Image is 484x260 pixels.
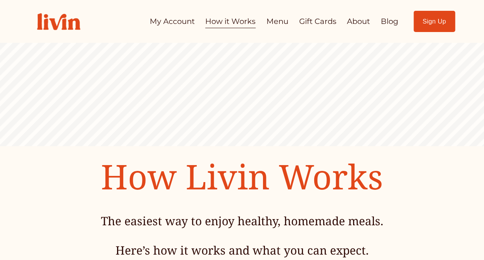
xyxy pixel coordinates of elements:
[65,213,419,229] h4: The easiest way to enjoy healthy, homemade meals.
[347,14,370,29] a: About
[299,14,336,29] a: Gift Cards
[266,14,288,29] a: Menu
[205,14,256,29] a: How it Works
[29,5,88,38] img: Livin
[414,11,455,32] a: Sign Up
[101,153,383,199] span: How Livin Works
[149,14,194,29] a: My Account
[381,14,398,29] a: Blog
[65,243,419,258] h4: Here’s how it works and what you can expect.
